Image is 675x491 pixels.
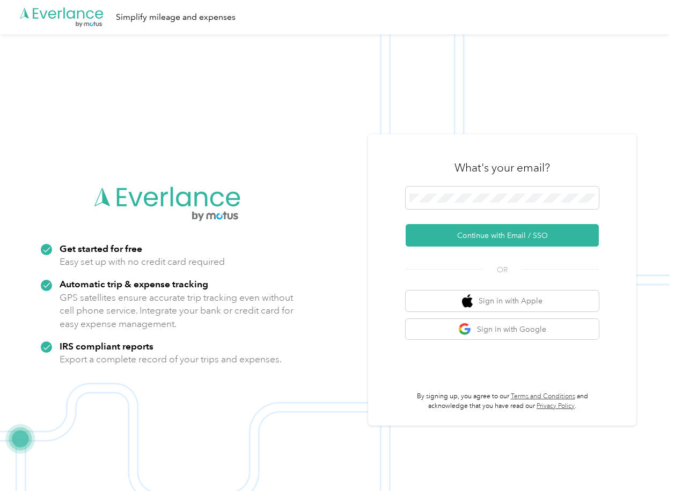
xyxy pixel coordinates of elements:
p: By signing up, you agree to our and acknowledge that you have read our . [406,392,599,411]
p: Easy set up with no credit card required [60,255,225,269]
strong: Automatic trip & expense tracking [60,278,208,289]
strong: IRS compliant reports [60,340,153,352]
strong: Get started for free [60,243,142,254]
a: Privacy Policy [537,402,575,410]
iframe: Everlance-gr Chat Button Frame [615,431,675,491]
span: OR [483,264,521,276]
img: google logo [458,323,472,336]
a: Terms and Conditions [511,392,575,400]
p: Export a complete record of your trips and expenses. [60,353,282,366]
button: Continue with Email / SSO [406,224,599,247]
div: Simplify mileage and expenses [116,11,236,24]
button: google logoSign in with Google [406,319,599,340]
h3: What's your email? [454,160,550,175]
img: apple logo [462,294,473,308]
button: apple logoSign in with Apple [406,291,599,311]
p: GPS satellites ensure accurate trip tracking even without cell phone service. Integrate your bank... [60,291,294,331]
